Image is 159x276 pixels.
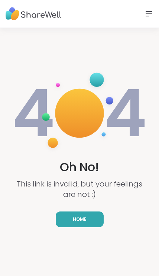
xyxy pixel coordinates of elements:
p: This link is invalid, but your feelings are not :) [12,179,147,200]
span: Home [73,216,87,223]
img: ShareWell Nav Logo [6,4,61,24]
a: Home [56,211,104,227]
h1: Oh No! [60,159,99,176]
img: 404 [12,68,147,159]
